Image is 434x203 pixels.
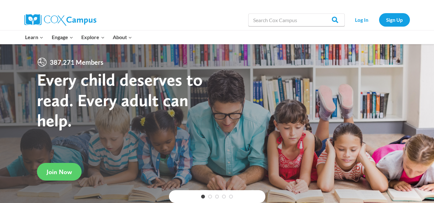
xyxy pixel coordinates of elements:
[379,13,410,26] a: Sign Up
[47,57,106,67] span: 387,271 Members
[215,195,219,199] a: 3
[21,30,136,44] nav: Primary Navigation
[222,195,226,199] a: 4
[348,13,410,26] nav: Secondary Navigation
[47,168,72,176] span: Join Now
[81,33,104,41] span: Explore
[229,195,233,199] a: 5
[348,13,376,26] a: Log In
[37,69,203,131] strong: Every child deserves to read. Every adult can help.
[37,163,82,181] a: Join Now
[25,33,43,41] span: Learn
[201,195,205,199] a: 1
[52,33,73,41] span: Engage
[248,13,345,26] input: Search Cox Campus
[208,195,212,199] a: 2
[113,33,132,41] span: About
[24,14,96,26] img: Cox Campus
